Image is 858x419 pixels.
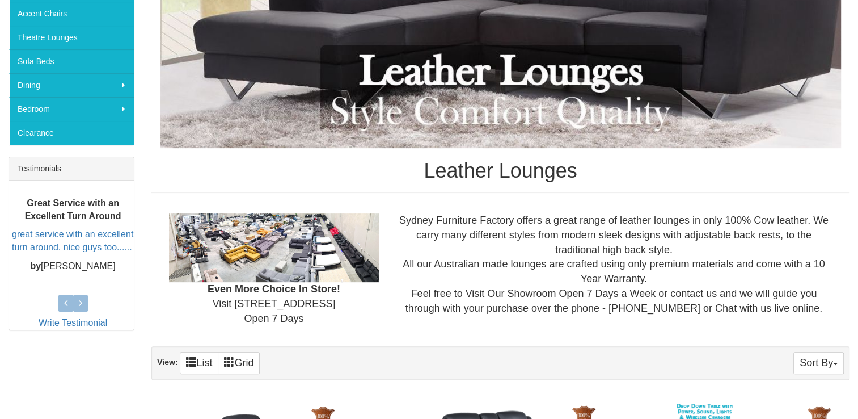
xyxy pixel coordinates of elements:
a: Theatre Lounges [9,26,134,49]
div: Testimonials [9,157,134,181]
b: Even More Choice In Store! [208,283,340,295]
img: Showroom [169,213,379,282]
a: List [180,352,218,374]
button: Sort By [793,352,844,374]
p: [PERSON_NAME] [12,260,134,273]
a: Dining [9,73,134,97]
a: great service with an excellent turn around. nice guys too...... [12,229,133,252]
b: by [30,261,41,271]
a: Grid [218,352,260,374]
b: Great Service with an Excellent Turn Around [25,198,121,221]
strong: View: [157,358,177,367]
a: Write Testimonial [39,318,107,328]
div: Visit [STREET_ADDRESS] Open 7 Days [160,213,387,326]
a: Sofa Beds [9,49,134,73]
a: Bedroom [9,97,134,121]
a: Clearance [9,121,134,145]
h1: Leather Lounges [151,160,849,182]
a: Accent Chairs [9,2,134,26]
div: Sydney Furniture Factory offers a great range of leather lounges in only 100% Cow leather. We car... [387,213,840,316]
